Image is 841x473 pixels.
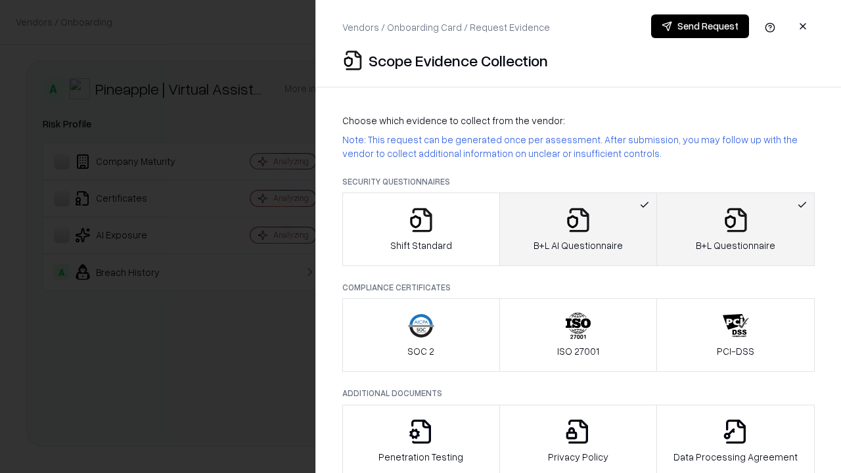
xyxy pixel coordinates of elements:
[548,450,608,464] p: Privacy Policy
[342,192,500,266] button: Shift Standard
[499,192,658,266] button: B+L AI Questionnaire
[342,176,815,187] p: Security Questionnaires
[378,450,463,464] p: Penetration Testing
[717,344,754,358] p: PCI-DSS
[390,238,452,252] p: Shift Standard
[342,282,815,293] p: Compliance Certificates
[651,14,749,38] button: Send Request
[342,388,815,399] p: Additional Documents
[499,298,658,372] button: ISO 27001
[696,238,775,252] p: B+L Questionnaire
[656,192,815,266] button: B+L Questionnaire
[407,344,434,358] p: SOC 2
[342,114,815,127] p: Choose which evidence to collect from the vendor:
[342,20,550,34] p: Vendors / Onboarding Card / Request Evidence
[369,50,548,71] p: Scope Evidence Collection
[342,133,815,160] p: Note: This request can be generated once per assessment. After submission, you may follow up with...
[656,298,815,372] button: PCI-DSS
[673,450,798,464] p: Data Processing Agreement
[342,298,500,372] button: SOC 2
[557,344,599,358] p: ISO 27001
[534,238,623,252] p: B+L AI Questionnaire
